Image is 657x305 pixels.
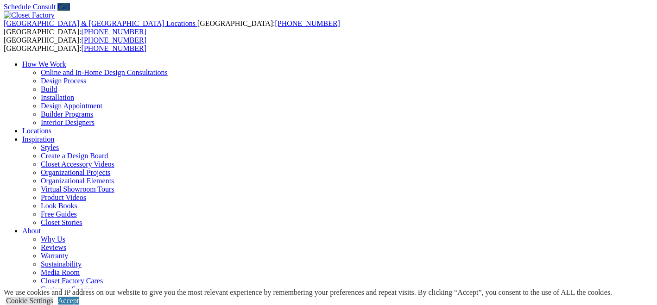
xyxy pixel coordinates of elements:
[41,118,95,126] a: Interior Designers
[41,110,93,118] a: Builder Programs
[41,85,57,93] a: Build
[6,297,53,305] a: Cookie Settings
[41,168,110,176] a: Organizational Projects
[41,185,114,193] a: Virtual Showroom Tours
[41,277,103,285] a: Closet Factory Cares
[57,3,70,11] a: Call
[41,77,86,85] a: Design Process
[41,160,114,168] a: Closet Accessory Videos
[22,60,66,68] a: How We Work
[82,36,146,44] a: [PHONE_NUMBER]
[4,19,340,36] span: [GEOGRAPHIC_DATA]: [GEOGRAPHIC_DATA]:
[82,44,146,52] a: [PHONE_NUMBER]
[41,152,108,160] a: Create a Design Board
[41,235,65,243] a: Why Us
[41,243,66,251] a: Reviews
[82,28,146,36] a: [PHONE_NUMBER]
[4,19,196,27] span: [GEOGRAPHIC_DATA] & [GEOGRAPHIC_DATA] Locations
[22,127,51,135] a: Locations
[41,143,59,151] a: Styles
[41,260,82,268] a: Sustainability
[41,193,86,201] a: Product Videos
[4,11,55,19] img: Closet Factory
[41,202,77,210] a: Look Books
[4,288,612,297] div: We use cookies and IP address on our website to give you the most relevant experience by remember...
[41,93,74,101] a: Installation
[41,268,80,276] a: Media Room
[41,252,68,260] a: Warranty
[4,36,146,52] span: [GEOGRAPHIC_DATA]: [GEOGRAPHIC_DATA]:
[22,135,54,143] a: Inspiration
[58,297,79,305] a: Accept
[4,3,56,11] a: Schedule Consult
[41,102,102,110] a: Design Appointment
[41,68,168,76] a: Online and In-Home Design Consultations
[22,227,41,235] a: About
[41,177,114,185] a: Organizational Elements
[41,210,77,218] a: Free Guides
[4,19,197,27] a: [GEOGRAPHIC_DATA] & [GEOGRAPHIC_DATA] Locations
[41,218,82,226] a: Closet Stories
[41,285,94,293] a: Customer Service
[275,19,340,27] a: [PHONE_NUMBER]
